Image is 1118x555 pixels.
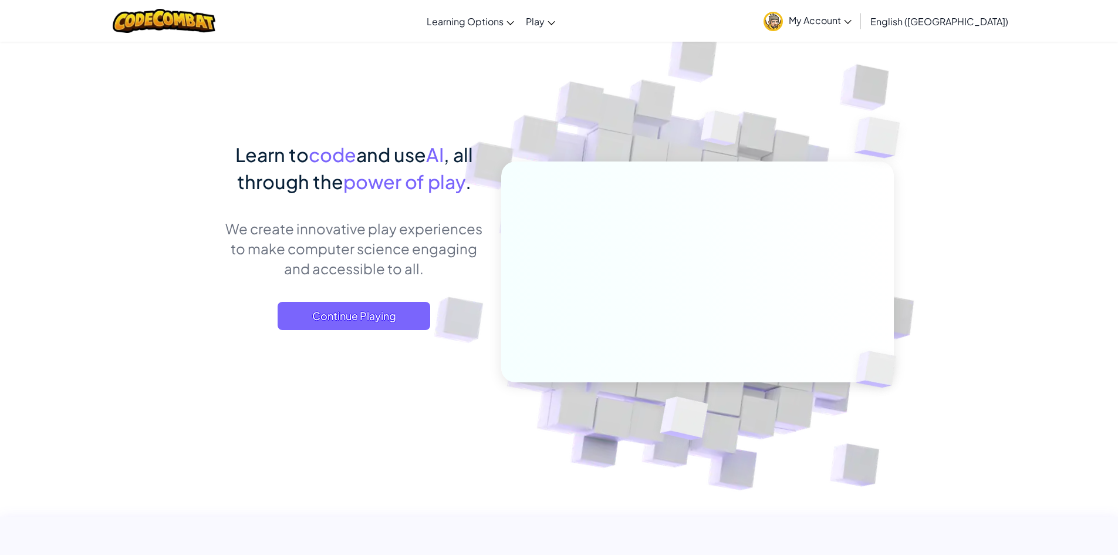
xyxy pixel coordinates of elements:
[836,327,924,412] img: Overlap cubes
[631,372,736,469] img: Overlap cubes
[520,5,561,37] a: Play
[309,143,356,166] span: code
[758,2,857,39] a: My Account
[426,143,444,166] span: AI
[356,143,426,166] span: and use
[465,170,471,193] span: .
[864,5,1014,37] a: English ([GEOGRAPHIC_DATA])
[526,15,545,28] span: Play
[831,88,933,187] img: Overlap cubes
[225,218,484,278] p: We create innovative play experiences to make computer science engaging and accessible to all.
[789,14,852,26] span: My Account
[764,12,783,31] img: avatar
[870,15,1008,28] span: English ([GEOGRAPHIC_DATA])
[278,302,430,330] a: Continue Playing
[113,9,215,33] img: CodeCombat logo
[421,5,520,37] a: Learning Options
[343,170,465,193] span: power of play
[235,143,309,166] span: Learn to
[427,15,504,28] span: Learning Options
[678,88,763,175] img: Overlap cubes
